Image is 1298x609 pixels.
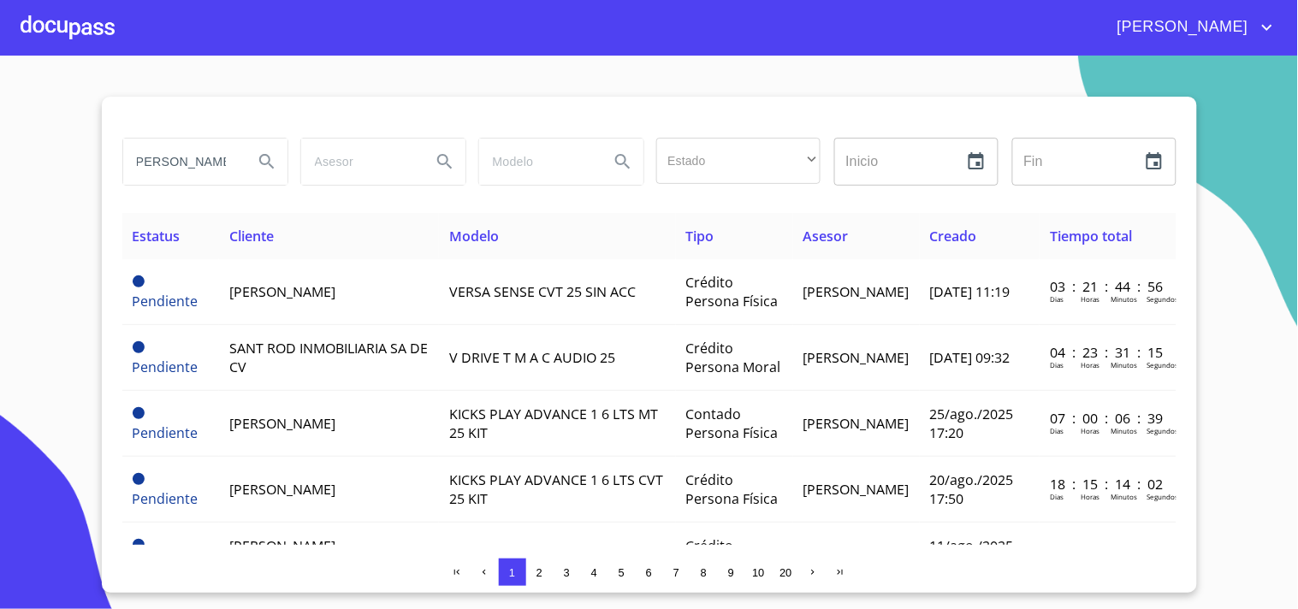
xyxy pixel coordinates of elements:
[449,470,663,508] span: KICKS PLAY ADVANCE 1 6 LTS CVT 25 KIT
[133,489,199,508] span: Pendiente
[1050,227,1132,245] span: Tiempo total
[930,348,1011,367] span: [DATE] 09:32
[229,480,335,499] span: [PERSON_NAME]
[133,275,145,287] span: Pendiente
[602,141,643,182] button: Search
[1147,426,1178,435] p: Segundos
[536,566,542,579] span: 2
[608,559,636,586] button: 5
[591,566,597,579] span: 4
[686,227,714,245] span: Tipo
[930,536,1014,574] span: 11/ago./2025 10:38
[803,414,910,433] span: [PERSON_NAME]
[554,559,581,586] button: 3
[686,339,781,376] span: Crédito Persona Moral
[229,227,274,245] span: Cliente
[1050,277,1165,296] p: 03 : 21 : 44 : 56
[1081,492,1099,501] p: Horas
[1111,426,1137,435] p: Minutos
[564,566,570,579] span: 3
[803,348,910,367] span: [PERSON_NAME]
[1105,14,1257,41] span: [PERSON_NAME]
[656,138,821,184] div: ​
[619,566,625,579] span: 5
[663,559,690,586] button: 7
[1050,541,1165,559] p: 27 : 22 : 25 : 28
[499,559,526,586] button: 1
[1081,360,1099,370] p: Horas
[133,473,145,485] span: Pendiente
[133,407,145,419] span: Pendiente
[1050,360,1064,370] p: Dias
[133,341,145,353] span: Pendiente
[930,282,1011,301] span: [DATE] 11:19
[1105,14,1277,41] button: account of current user
[646,566,652,579] span: 6
[673,566,679,579] span: 7
[479,139,596,185] input: search
[1050,409,1165,428] p: 07 : 00 : 06 : 39
[1111,492,1137,501] p: Minutos
[930,227,977,245] span: Creado
[1050,294,1064,304] p: Dias
[449,348,615,367] span: V DRIVE T M A C AUDIO 25
[686,273,779,310] span: Crédito Persona Física
[1081,294,1099,304] p: Horas
[690,559,718,586] button: 8
[133,227,181,245] span: Estatus
[752,566,764,579] span: 10
[229,339,428,376] span: SANT ROD INMOBILIARIA SA DE CV
[229,536,335,574] span: [PERSON_NAME] [PERSON_NAME]
[803,480,910,499] span: [PERSON_NAME]
[1050,343,1165,362] p: 04 : 23 : 31 : 15
[133,292,199,310] span: Pendiente
[930,405,1014,442] span: 25/ago./2025 17:20
[686,536,779,574] span: Crédito Persona Física
[449,282,636,301] span: VERSA SENSE CVT 25 SIN ACC
[718,559,745,586] button: 9
[509,566,515,579] span: 1
[301,139,418,185] input: search
[686,405,779,442] span: Contado Persona Física
[449,405,658,442] span: KICKS PLAY ADVANCE 1 6 LTS MT 25 KIT
[1050,475,1165,494] p: 18 : 15 : 14 : 02
[246,141,287,182] button: Search
[449,227,499,245] span: Modelo
[636,559,663,586] button: 6
[1050,426,1064,435] p: Dias
[133,539,145,551] span: Pendiente
[1050,492,1064,501] p: Dias
[133,423,199,442] span: Pendiente
[686,470,779,508] span: Crédito Persona Física
[701,566,707,579] span: 8
[581,559,608,586] button: 4
[229,282,335,301] span: [PERSON_NAME]
[123,139,240,185] input: search
[1147,492,1178,501] p: Segundos
[745,559,773,586] button: 10
[930,470,1014,508] span: 20/ago./2025 17:50
[1147,294,1178,304] p: Segundos
[728,566,734,579] span: 9
[773,559,800,586] button: 20
[1081,426,1099,435] p: Horas
[803,282,910,301] span: [PERSON_NAME]
[229,414,335,433] span: [PERSON_NAME]
[1111,360,1137,370] p: Minutos
[1111,294,1137,304] p: Minutos
[1147,360,1178,370] p: Segundos
[803,227,849,245] span: Asesor
[526,559,554,586] button: 2
[133,358,199,376] span: Pendiente
[779,566,791,579] span: 20
[424,141,465,182] button: Search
